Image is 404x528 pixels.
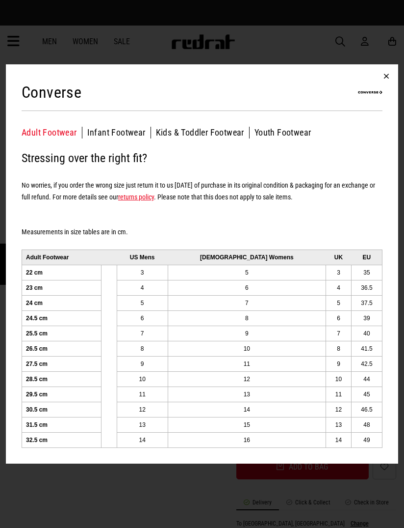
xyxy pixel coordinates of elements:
[117,417,168,433] td: 13
[168,280,326,296] td: 6
[22,326,101,341] td: 25.5 cm
[352,341,382,357] td: 41.5
[117,387,168,402] td: 11
[117,326,168,341] td: 7
[117,250,168,265] td: US Mens
[22,357,101,372] td: 27.5 cm
[168,296,326,311] td: 7
[352,433,382,448] td: 49
[168,417,326,433] td: 15
[118,193,154,201] a: returns policy
[168,372,326,387] td: 12
[117,280,168,296] td: 4
[352,311,382,326] td: 39
[117,311,168,326] td: 6
[22,179,382,203] h5: No worries, if you order the wrong size just return it to us [DATE] of purchase in its original c...
[117,372,168,387] td: 10
[326,387,352,402] td: 11
[22,341,101,357] td: 26.5 cm
[22,280,101,296] td: 23 cm
[352,372,382,387] td: 44
[22,372,101,387] td: 28.5 cm
[22,148,382,168] h2: Stressing over the right fit?
[352,296,382,311] td: 37.5
[326,326,352,341] td: 7
[168,265,326,280] td: 5
[168,402,326,417] td: 14
[22,83,81,102] h2: Converse
[254,127,311,139] button: Youth Footwear
[22,265,101,280] td: 22 cm
[326,417,352,433] td: 13
[326,250,352,265] td: UK
[22,433,101,448] td: 32.5 cm
[22,296,101,311] td: 24 cm
[22,127,82,139] button: Adult Footwear
[22,417,101,433] td: 31.5 cm
[358,80,382,105] img: Converse
[326,357,352,372] td: 9
[352,280,382,296] td: 36.5
[22,402,101,417] td: 30.5 cm
[117,357,168,372] td: 9
[117,296,168,311] td: 5
[87,127,151,139] button: Infant Footwear
[326,265,352,280] td: 3
[168,250,326,265] td: [DEMOGRAPHIC_DATA] Womens
[352,417,382,433] td: 48
[117,341,168,357] td: 8
[352,387,382,402] td: 45
[326,296,352,311] td: 5
[168,341,326,357] td: 10
[168,326,326,341] td: 9
[326,280,352,296] td: 4
[326,311,352,326] td: 6
[22,387,101,402] td: 29.5 cm
[168,387,326,402] td: 13
[352,250,382,265] td: EU
[326,402,352,417] td: 12
[352,326,382,341] td: 40
[117,265,168,280] td: 3
[352,265,382,280] td: 35
[326,433,352,448] td: 14
[8,4,37,33] button: Open LiveChat chat widget
[22,250,101,265] td: Adult Footwear
[22,214,382,238] h5: Measurements in size tables are in cm.
[168,433,326,448] td: 16
[352,357,382,372] td: 42.5
[156,127,250,139] button: Kids & Toddler Footwear
[117,433,168,448] td: 14
[22,311,101,326] td: 24.5 cm
[168,311,326,326] td: 8
[117,402,168,417] td: 12
[168,357,326,372] td: 11
[352,402,382,417] td: 46.5
[326,372,352,387] td: 10
[326,341,352,357] td: 8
